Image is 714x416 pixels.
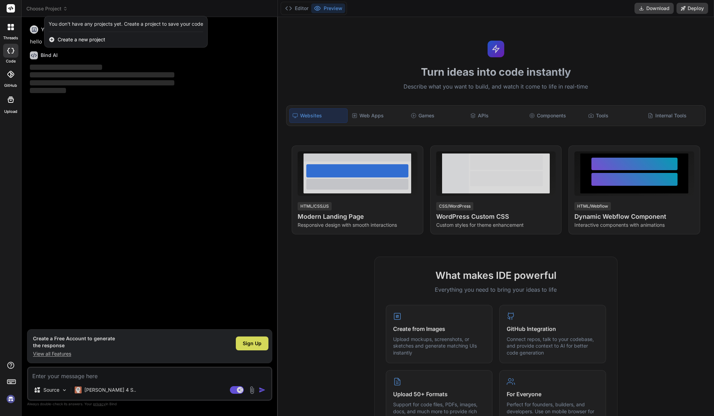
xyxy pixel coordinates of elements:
div: You don't have any projects yet. Create a project to save your code [49,20,203,27]
label: Upload [4,109,17,115]
label: GitHub [4,83,17,89]
label: threads [3,35,18,41]
label: code [6,58,16,64]
span: Create a new project [58,36,105,43]
img: signin [5,393,17,405]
